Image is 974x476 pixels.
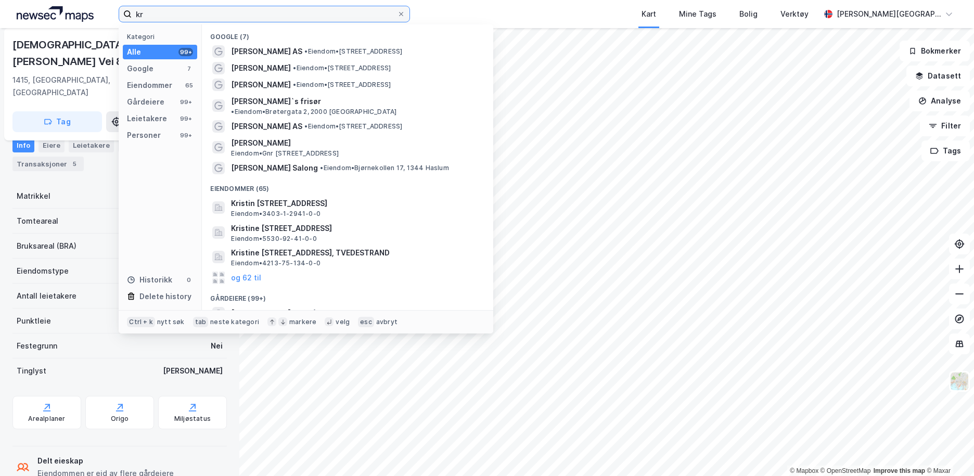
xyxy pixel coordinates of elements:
[39,138,65,152] div: Eiere
[157,318,185,326] div: nytt søk
[231,247,481,259] span: Kristine [STREET_ADDRESS], TVEDESTRAND
[178,98,193,106] div: 99+
[37,455,174,467] div: Delt eieskap
[185,81,193,89] div: 65
[178,48,193,56] div: 99+
[17,215,58,227] div: Tomteareal
[231,137,481,149] span: [PERSON_NAME]
[293,81,391,89] span: Eiendom • [STREET_ADDRESS]
[127,112,167,125] div: Leietakere
[780,8,809,20] div: Verktøy
[679,8,716,20] div: Mine Tags
[336,318,350,326] div: velg
[231,149,339,158] span: Eiendom • Gnr [STREET_ADDRESS]
[139,290,191,303] div: Delete history
[178,114,193,123] div: 99+
[127,79,172,92] div: Eiendommer
[17,6,94,22] img: logo.a4113a55bc3d86da70a041830d287a7e.svg
[950,371,969,391] img: Z
[320,164,323,172] span: •
[304,47,402,56] span: Eiendom • [STREET_ADDRESS]
[174,415,211,423] div: Miljøstatus
[376,318,398,326] div: avbryt
[210,318,259,326] div: neste kategori
[293,64,391,72] span: Eiendom • [STREET_ADDRESS]
[111,415,129,423] div: Origo
[231,108,396,116] span: Eiendom • Brøtergata 2, 2000 [GEOGRAPHIC_DATA]
[12,157,84,171] div: Transaksjoner
[231,210,321,218] span: Eiendom • 3403-1-2941-0-0
[304,309,307,317] span: •
[231,272,261,284] button: og 62 til
[12,138,34,152] div: Info
[790,467,818,474] a: Mapbox
[231,235,316,243] span: Eiendom • 5530-92-41-0-0
[922,426,974,476] div: Kontrollprogram for chat
[642,8,656,20] div: Kart
[69,159,80,169] div: 5
[202,176,493,195] div: Eiendommer (65)
[304,122,307,130] span: •
[12,36,210,70] div: [DEMOGRAPHIC_DATA][PERSON_NAME] Vei 88
[127,274,172,286] div: Historikk
[185,276,193,284] div: 0
[12,74,160,99] div: 1415, [GEOGRAPHIC_DATA], [GEOGRAPHIC_DATA]
[132,6,397,22] input: Søk på adresse, matrikkel, gårdeiere, leietakere eller personer
[922,426,974,476] iframe: Chat Widget
[304,47,307,55] span: •
[231,45,302,58] span: [PERSON_NAME] AS
[231,197,481,210] span: Kristin [STREET_ADDRESS]
[17,190,50,202] div: Matrikkel
[17,290,76,302] div: Antall leietakere
[739,8,758,20] div: Bolig
[874,467,925,474] a: Improve this map
[900,41,970,61] button: Bokmerker
[28,415,65,423] div: Arealplaner
[293,64,296,72] span: •
[211,340,223,352] div: Nei
[17,265,69,277] div: Eiendomstype
[231,120,302,133] span: [PERSON_NAME] AS
[920,115,970,136] button: Filter
[837,8,941,20] div: [PERSON_NAME][GEOGRAPHIC_DATA]
[320,164,448,172] span: Eiendom • Bjørnekollen 17, 1344 Haslum
[909,91,970,111] button: Analyse
[127,129,161,141] div: Personer
[231,95,321,108] span: [PERSON_NAME]`s frisør
[304,309,411,317] span: Gårdeiere • Eiendomsforvaltning
[202,24,493,43] div: Google (7)
[289,318,316,326] div: markere
[293,81,296,88] span: •
[178,131,193,139] div: 99+
[231,259,321,267] span: Eiendom • 4213-75-134-0-0
[921,140,970,161] button: Tags
[821,467,871,474] a: OpenStreetMap
[231,108,234,115] span: •
[202,286,493,305] div: Gårdeiere (99+)
[231,222,481,235] span: Kristine [STREET_ADDRESS]
[127,317,155,327] div: Ctrl + k
[185,65,193,73] div: 7
[193,317,209,327] div: tab
[304,122,402,131] span: Eiendom • [STREET_ADDRESS]
[231,79,291,91] span: [PERSON_NAME]
[17,315,51,327] div: Punktleie
[17,365,46,377] div: Tinglyst
[17,340,57,352] div: Festegrunn
[127,33,197,41] div: Kategori
[118,138,157,152] div: Datasett
[12,111,102,132] button: Tag
[358,317,374,327] div: esc
[127,96,164,108] div: Gårdeiere
[69,138,114,152] div: Leietakere
[231,62,291,74] span: [PERSON_NAME]
[231,307,302,319] span: [PERSON_NAME] AS
[906,66,970,86] button: Datasett
[17,240,76,252] div: Bruksareal (BRA)
[231,162,318,174] span: [PERSON_NAME] Salong
[127,46,141,58] div: Alle
[163,365,223,377] div: [PERSON_NAME]
[127,62,153,75] div: Google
